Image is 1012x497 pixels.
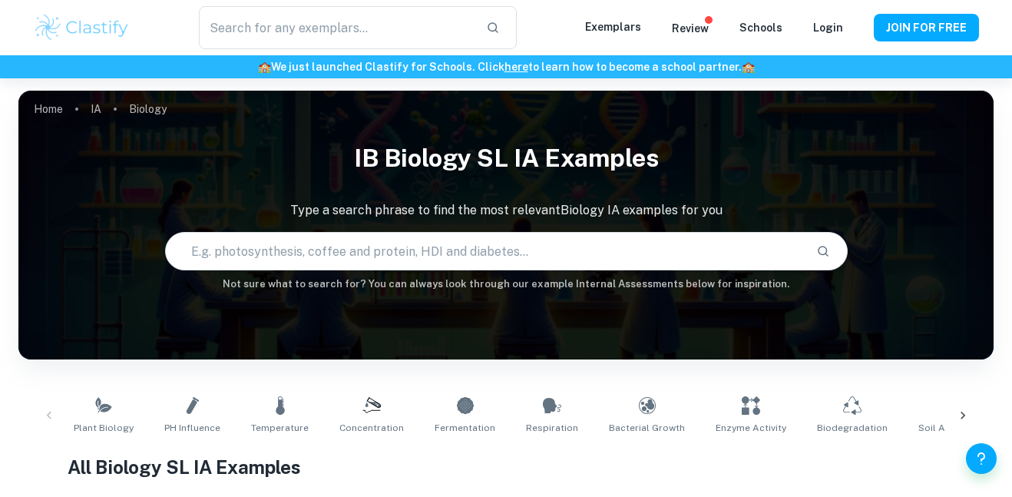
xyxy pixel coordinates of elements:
p: Exemplars [585,18,641,35]
span: Fermentation [435,421,495,435]
span: Enzyme Activity [716,421,786,435]
a: Schools [739,22,782,34]
a: IA [91,98,101,120]
span: pH Influence [164,421,220,435]
span: Bacterial Growth [609,421,685,435]
span: Plant Biology [74,421,134,435]
input: E.g. photosynthesis, coffee and protein, HDI and diabetes... [166,230,804,273]
h6: We just launched Clastify for Schools. Click to learn how to become a school partner. [3,58,1009,75]
a: here [504,61,528,73]
img: Clastify logo [33,12,131,43]
button: Help and Feedback [966,443,997,474]
input: Search for any exemplars... [199,6,474,49]
h1: IB Biology SL IA examples [18,134,994,183]
p: Type a search phrase to find the most relevant Biology IA examples for you [18,201,994,220]
h6: Not sure what to search for? You can always look through our example Internal Assessments below f... [18,277,994,292]
span: Concentration [339,421,404,435]
button: JOIN FOR FREE [874,14,979,41]
span: 🏫 [258,61,271,73]
span: 🏫 [742,61,755,73]
a: Home [34,98,63,120]
span: Respiration [526,421,578,435]
span: Biodegradation [817,421,888,435]
button: Search [810,238,836,264]
h1: All Biology SL IA Examples [68,453,945,481]
a: Login [813,22,843,34]
p: Biology [129,101,167,118]
p: Review [672,20,709,37]
span: Temperature [251,421,309,435]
